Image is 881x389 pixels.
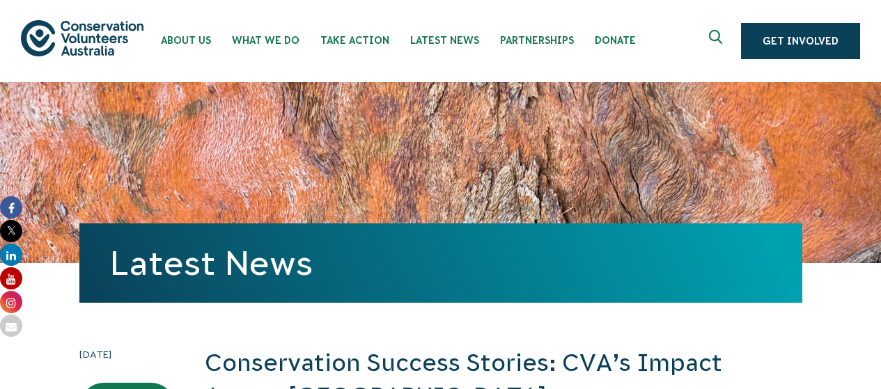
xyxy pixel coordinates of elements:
span: Donate [595,35,636,46]
span: What We Do [232,35,299,46]
span: Partnerships [500,35,574,46]
img: logo.svg [21,20,143,56]
a: Get Involved [741,23,860,59]
span: Take Action [320,35,389,46]
a: Latest News [110,244,313,282]
span: Latest News [410,35,479,46]
span: About Us [161,35,211,46]
span: Expand search box [709,30,726,52]
time: [DATE] [79,347,176,362]
button: Expand search box Close search box [701,24,734,58]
